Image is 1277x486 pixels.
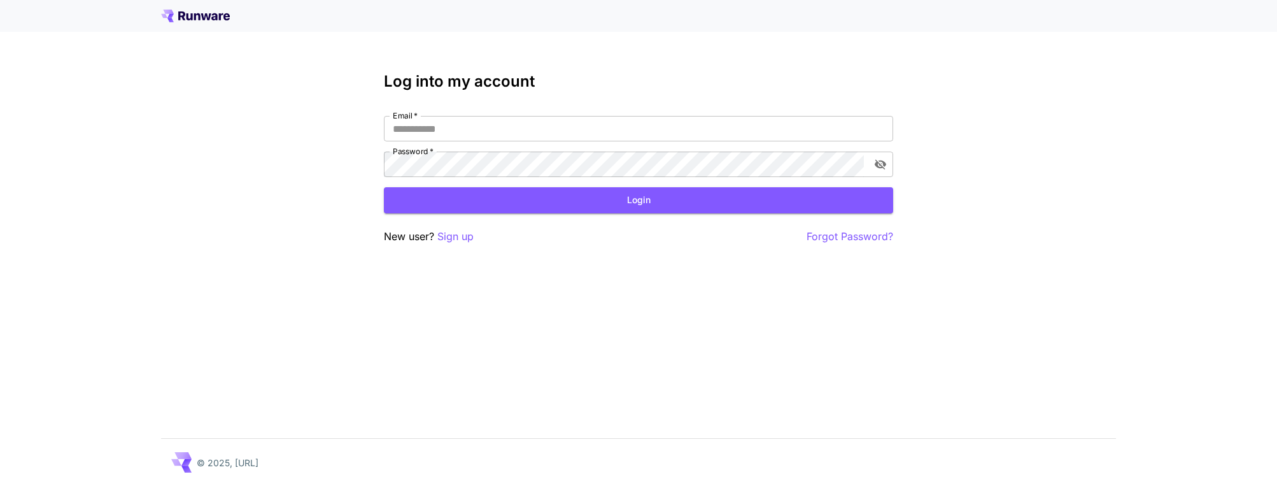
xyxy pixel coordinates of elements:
[393,110,418,121] label: Email
[393,146,434,157] label: Password
[384,73,893,90] h3: Log into my account
[807,229,893,245] button: Forgot Password?
[197,456,258,469] p: © 2025, [URL]
[437,229,474,245] button: Sign up
[384,187,893,213] button: Login
[869,153,892,176] button: toggle password visibility
[384,229,474,245] p: New user?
